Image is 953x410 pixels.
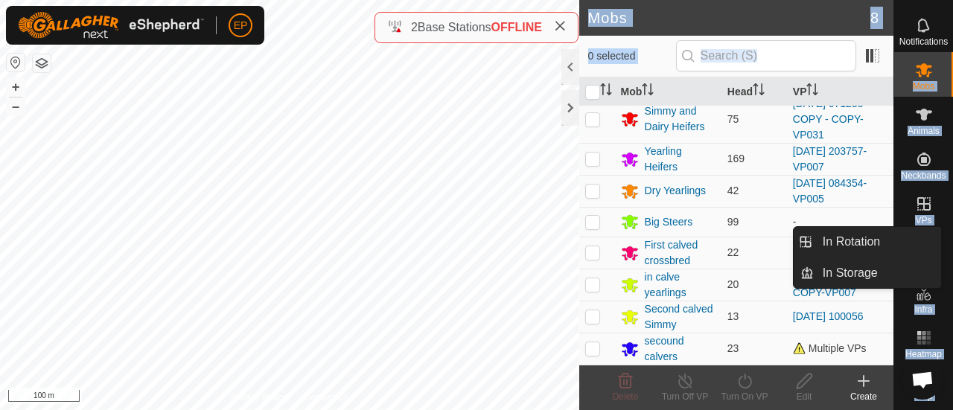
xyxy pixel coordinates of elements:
[491,21,542,33] span: OFFLINE
[915,216,931,225] span: VPs
[655,390,715,403] div: Turn Off VP
[793,310,864,322] a: [DATE] 100056
[787,77,893,106] th: VP
[727,185,739,196] span: 42
[787,237,893,269] td: -
[727,113,739,125] span: 75
[642,86,654,97] p-sorticon: Activate to sort
[834,390,893,403] div: Create
[645,103,715,135] div: Simmy and Dairy Heifers
[645,301,715,333] div: Second calved Simmy
[905,350,942,359] span: Heatmap
[600,86,612,97] p-sorticon: Activate to sort
[894,365,953,406] a: Help
[806,86,818,97] p-sorticon: Activate to sort
[908,126,940,135] span: Animals
[721,77,787,106] th: Head
[793,145,867,173] a: [DATE] 203757-VP007
[645,269,715,301] div: in calve yearlings
[914,391,933,400] span: Help
[814,227,941,257] a: In Rotation
[727,310,739,322] span: 13
[7,54,25,71] button: Reset Map
[793,97,870,141] a: [DATE] 071255 - COPY - COPY-VP031
[676,40,856,71] input: Search (S)
[418,21,491,33] span: Base Stations
[645,144,715,175] div: Yearling Heifers
[727,153,745,164] span: 169
[913,82,934,91] span: Mobs
[645,237,715,269] div: First calved crossbred
[645,214,693,230] div: Big Steers
[793,342,867,354] span: Multiple VPs
[794,258,941,288] li: In Storage
[774,390,834,403] div: Edit
[727,278,739,290] span: 20
[793,177,867,205] a: [DATE] 084354-VP005
[7,97,25,115] button: –
[794,227,941,257] li: In Rotation
[823,233,880,251] span: In Rotation
[588,9,870,27] h2: Mobs
[645,333,715,365] div: secound calvers
[727,342,739,354] span: 23
[902,359,943,400] div: Open chat
[715,390,774,403] div: Turn On VP
[814,258,941,288] a: In Storage
[588,48,676,64] span: 0 selected
[7,78,25,96] button: +
[645,183,707,199] div: Dry Yearlings
[411,21,418,33] span: 2
[18,12,204,39] img: Gallagher Logo
[231,391,287,404] a: Privacy Policy
[914,305,932,314] span: Infra
[304,391,348,404] a: Contact Us
[727,246,739,258] span: 22
[234,18,248,33] span: EP
[727,216,739,228] span: 99
[823,264,878,282] span: In Storage
[793,271,870,298] a: [DATE] 071134 - COPY-VP007
[899,37,948,46] span: Notifications
[615,77,721,106] th: Mob
[787,207,893,237] td: -
[753,86,765,97] p-sorticon: Activate to sort
[613,391,639,402] span: Delete
[33,54,51,72] button: Map Layers
[870,7,879,29] span: 8
[901,171,946,180] span: Neckbands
